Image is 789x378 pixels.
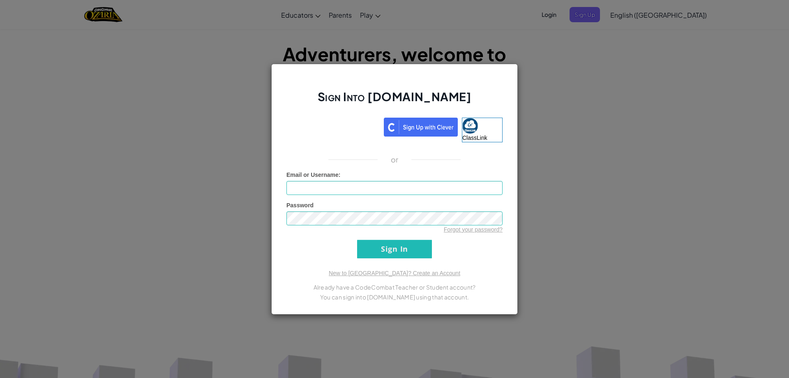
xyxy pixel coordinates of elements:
a: Forgot your password? [444,226,503,233]
img: classlink-logo-small.png [462,118,478,134]
p: Already have a CodeCombat Teacher or Student account? [286,282,503,292]
input: Sign In [357,240,432,258]
h2: Sign Into [DOMAIN_NAME] [286,89,503,113]
span: Email or Username [286,172,339,178]
span: ClassLink [462,135,487,141]
span: Password [286,202,314,209]
iframe: Sign in with Google Button [282,117,384,135]
a: New to [GEOGRAPHIC_DATA]? Create an Account [329,270,460,276]
p: or [391,155,399,165]
p: You can sign into [DOMAIN_NAME] using that account. [286,292,503,302]
label: : [286,171,341,179]
img: clever_sso_button@2x.png [384,118,458,137]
